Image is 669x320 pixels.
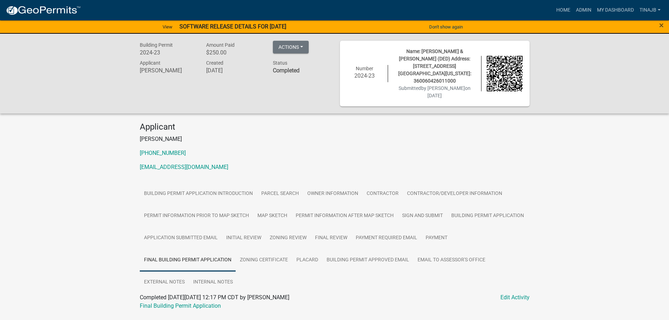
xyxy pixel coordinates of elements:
a: Payment [421,227,452,249]
h6: [DATE] [206,67,262,74]
span: Status [273,60,287,66]
strong: Completed [273,67,300,74]
a: Sign and Submit [398,205,447,227]
h4: Applicant [140,122,530,132]
a: Final Review [311,227,352,249]
a: [EMAIL_ADDRESS][DOMAIN_NAME] [140,164,228,170]
a: Home [553,4,573,17]
button: Don't show again [426,21,466,33]
a: Final Building Permit Application [140,249,236,272]
a: Building Permit Approved Email [322,249,413,272]
span: Amount Paid [206,42,235,48]
a: Building Permit Application [447,205,528,227]
a: Permit Information Prior to Map Sketch [140,205,253,227]
h6: 2024-23 [347,72,383,79]
a: Internal Notes [189,271,237,294]
h6: [PERSON_NAME] [140,67,196,74]
button: Close [659,21,664,30]
a: Payment Required Email [352,227,421,249]
span: Submitted on [DATE] [399,85,471,98]
p: [PERSON_NAME] [140,135,530,143]
a: Admin [573,4,594,17]
a: Zoning Review [265,227,311,249]
h6: $250.00 [206,49,262,56]
a: Email to Assessor's Office [413,249,490,272]
button: Actions [273,41,309,53]
strong: SOFTWARE RELEASE DETAILS FOR [DATE] [179,23,286,30]
a: View [160,21,175,33]
a: Owner Information [303,183,362,205]
a: Zoning Certificate [236,249,292,272]
span: Completed [DATE][DATE] 12:17 PM CDT by [PERSON_NAME] [140,294,289,301]
span: Number [356,66,373,71]
a: Parcel search [257,183,303,205]
span: Applicant [140,60,160,66]
a: Permit Information After Map Sketch [291,205,398,227]
span: Building Permit [140,42,173,48]
a: Building Permit Application Introduction [140,183,257,205]
span: Name: [PERSON_NAME] & [PERSON_NAME] (DED) Address: [STREET_ADDRESS][GEOGRAPHIC_DATA][US_STATE]: 3... [398,48,471,84]
a: [PHONE_NUMBER] [140,150,186,156]
span: Created [206,60,223,66]
a: Placard [292,249,322,272]
a: My Dashboard [594,4,637,17]
a: Application Submitted Email [140,227,222,249]
h6: 2024-23 [140,49,196,56]
a: Final Building Permit Application [140,302,221,309]
a: Contractor [362,183,403,205]
a: External Notes [140,271,189,294]
a: Initial Review [222,227,265,249]
a: Tinajb [637,4,663,17]
span: by [PERSON_NAME] [421,85,465,91]
img: QR code [487,56,523,92]
a: Map Sketch [253,205,291,227]
span: × [659,20,664,30]
a: Edit Activity [500,293,530,302]
a: Contractor/Developer Information [403,183,506,205]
